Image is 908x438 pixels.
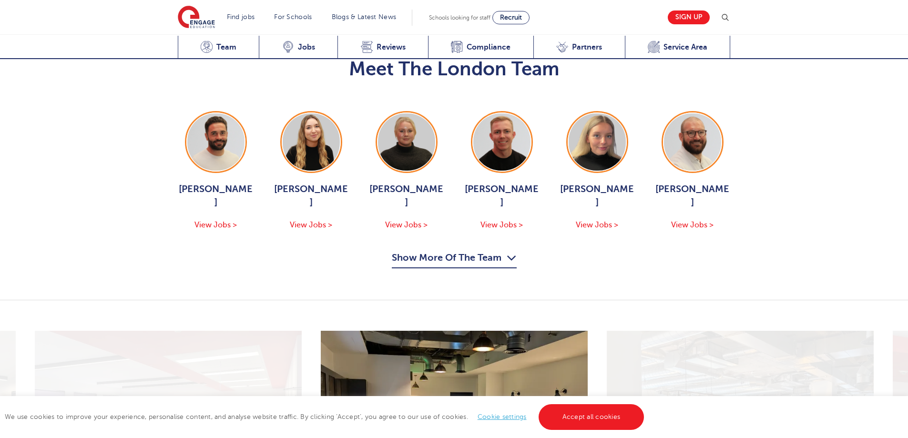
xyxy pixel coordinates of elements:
a: Blogs & Latest News [332,13,397,20]
a: [PERSON_NAME] View Jobs > [273,111,349,231]
a: Recruit [492,11,530,24]
span: [PERSON_NAME] [464,183,540,209]
a: [PERSON_NAME] View Jobs > [654,111,731,231]
span: Reviews [377,42,406,52]
span: Recruit [500,14,522,21]
span: Service Area [663,42,707,52]
a: [PERSON_NAME] View Jobs > [464,111,540,231]
a: Jobs [259,36,337,59]
span: [PERSON_NAME] [654,183,731,209]
a: Find jobs [227,13,255,20]
a: Cookie settings [478,413,527,420]
span: View Jobs > [385,221,428,229]
span: [PERSON_NAME] [559,183,635,209]
span: View Jobs > [576,221,618,229]
span: View Jobs > [290,221,332,229]
span: Jobs [298,42,315,52]
a: Compliance [428,36,533,59]
img: Simon Whitcombe [664,113,721,171]
a: Team [178,36,259,59]
img: Engage Education [178,6,215,30]
span: View Jobs > [480,221,523,229]
span: View Jobs > [194,221,237,229]
span: [PERSON_NAME] [273,183,349,209]
a: Partners [533,36,625,59]
img: Isabel Murphy [569,113,626,171]
a: [PERSON_NAME] View Jobs > [178,111,254,231]
span: Partners [572,42,602,52]
h2: Meet The London Team [178,58,731,81]
a: [PERSON_NAME] View Jobs > [559,111,635,231]
a: Service Area [625,36,731,59]
span: Team [216,42,236,52]
img: Zack Neal [473,113,531,171]
span: We use cookies to improve your experience, personalise content, and analyse website traffic. By c... [5,413,646,420]
img: Bethany Johnson [378,113,435,171]
span: [PERSON_NAME] [368,183,445,209]
span: View Jobs > [671,221,714,229]
a: Reviews [337,36,428,59]
a: Accept all cookies [539,404,644,430]
span: Schools looking for staff [429,14,490,21]
span: Compliance [467,42,510,52]
span: [PERSON_NAME] [178,183,254,209]
a: [PERSON_NAME] View Jobs > [368,111,445,231]
img: Alice Thwaites [283,113,340,171]
img: Jack Hope [187,113,245,171]
a: Sign up [668,10,710,24]
button: Show More Of The Team [392,250,517,268]
a: For Schools [274,13,312,20]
